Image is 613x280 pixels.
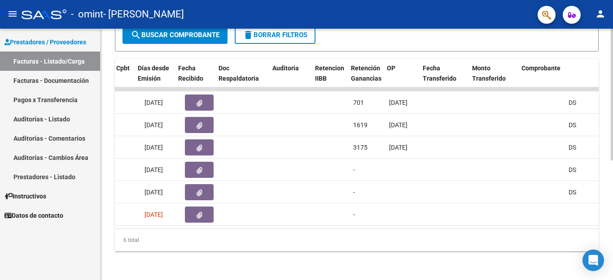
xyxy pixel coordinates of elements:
datatable-header-cell: Auditoria [269,59,311,98]
span: DS [569,144,576,151]
span: Datos de contacto [4,211,63,220]
span: Monto Transferido [472,65,506,82]
div: 6 total [115,229,599,251]
span: OP [387,65,395,72]
span: - [353,211,355,218]
datatable-header-cell: Retencion IIBB [311,59,347,98]
button: Buscar Comprobante [123,26,228,44]
span: Retencion IIBB [315,65,344,82]
span: - [353,166,355,173]
span: DS [569,166,576,173]
datatable-header-cell: Fecha Recibido [175,59,215,98]
span: Auditoria [272,65,299,72]
span: Fecha Transferido [423,65,456,82]
span: [DATE] [144,189,163,196]
span: [DATE] [144,99,163,106]
span: DS [569,189,576,196]
span: [DATE] [144,166,163,173]
button: Borrar Filtros [235,26,315,44]
span: Comprobante [521,65,560,72]
span: DS [569,121,576,129]
span: 701 [353,99,364,106]
span: DS [569,99,576,106]
span: [DATE] [389,121,407,129]
span: - omint [71,4,103,24]
span: [DATE] [144,211,163,218]
mat-icon: delete [243,30,254,40]
span: Prestadores / Proveedores [4,37,86,47]
datatable-header-cell: Días desde Emisión [134,59,175,98]
span: Instructivos [4,191,46,201]
span: Doc Respaldatoria [219,65,259,82]
datatable-header-cell: Fecha Transferido [419,59,469,98]
datatable-header-cell: Doc Respaldatoria [215,59,269,98]
mat-icon: menu [7,9,18,19]
span: Borrar Filtros [243,31,307,39]
span: [DATE] [389,99,407,106]
span: - [353,189,355,196]
span: [DATE] [144,144,163,151]
span: Días desde Emisión [138,65,169,82]
datatable-header-cell: Comprobante [518,59,599,98]
span: Buscar Comprobante [131,31,219,39]
span: Retención Ganancias [351,65,381,82]
span: Fecha Recibido [178,65,203,82]
span: 3175 [353,144,368,151]
datatable-header-cell: Retención Ganancias [347,59,383,98]
mat-icon: person [595,9,606,19]
span: [DATE] [389,144,407,151]
span: - [PERSON_NAME] [103,4,184,24]
span: [DATE] [144,121,163,129]
span: 1619 [353,121,368,129]
mat-icon: search [131,30,141,40]
datatable-header-cell: OP [383,59,419,98]
datatable-header-cell: Monto Transferido [469,59,518,98]
div: Open Intercom Messenger [582,250,604,271]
